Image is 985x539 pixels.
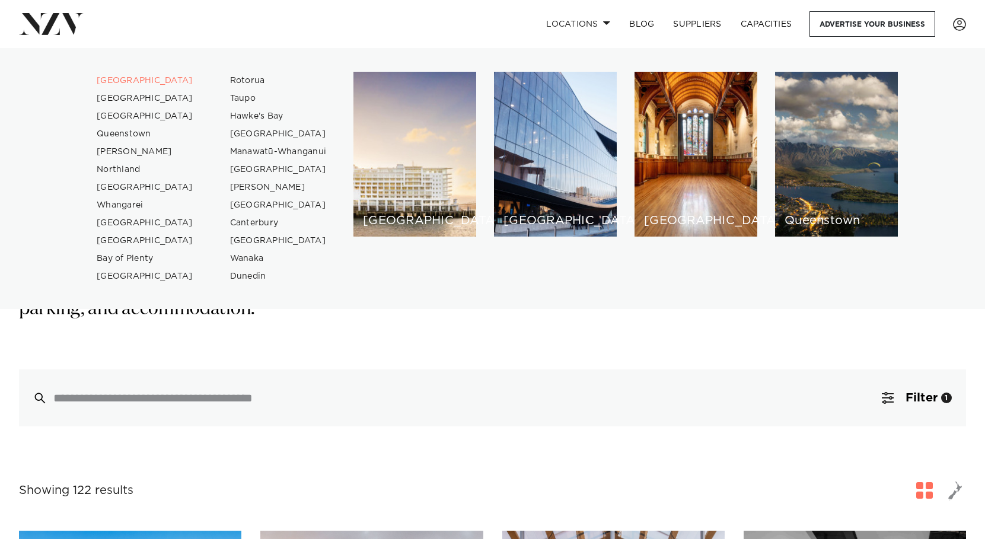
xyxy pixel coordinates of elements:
[221,267,336,285] a: Dunedin
[87,125,203,143] a: Queenstown
[87,161,203,178] a: Northland
[664,11,731,37] a: SUPPLIERS
[19,13,84,34] img: nzv-logo.png
[775,72,898,237] a: Queenstown venues Queenstown
[87,178,203,196] a: [GEOGRAPHIC_DATA]
[87,214,203,232] a: [GEOGRAPHIC_DATA]
[221,125,336,143] a: [GEOGRAPHIC_DATA]
[87,72,203,90] a: [GEOGRAPHIC_DATA]
[87,90,203,107] a: [GEOGRAPHIC_DATA]
[87,250,203,267] a: Bay of Plenty
[221,196,336,214] a: [GEOGRAPHIC_DATA]
[635,72,757,237] a: Christchurch venues [GEOGRAPHIC_DATA]
[941,393,952,403] div: 1
[87,107,203,125] a: [GEOGRAPHIC_DATA]
[537,11,620,37] a: Locations
[731,11,802,37] a: Capacities
[868,369,966,426] button: Filter1
[785,215,888,227] h6: Queenstown
[503,215,607,227] h6: [GEOGRAPHIC_DATA]
[221,161,336,178] a: [GEOGRAPHIC_DATA]
[363,215,467,227] h6: [GEOGRAPHIC_DATA]
[644,215,748,227] h6: [GEOGRAPHIC_DATA]
[221,143,336,161] a: Manawatū-Whanganui
[906,392,938,404] span: Filter
[620,11,664,37] a: BLOG
[221,107,336,125] a: Hawke's Bay
[19,481,133,500] div: Showing 122 results
[221,250,336,267] a: Wanaka
[87,196,203,214] a: Whangarei
[353,72,476,237] a: Auckland venues [GEOGRAPHIC_DATA]
[221,90,336,107] a: Taupo
[221,232,336,250] a: [GEOGRAPHIC_DATA]
[87,143,203,161] a: [PERSON_NAME]
[221,214,336,232] a: Canterbury
[809,11,935,37] a: Advertise your business
[87,267,203,285] a: [GEOGRAPHIC_DATA]
[221,178,336,196] a: [PERSON_NAME]
[87,232,203,250] a: [GEOGRAPHIC_DATA]
[494,72,617,237] a: Wellington venues [GEOGRAPHIC_DATA]
[221,72,336,90] a: Rotorua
